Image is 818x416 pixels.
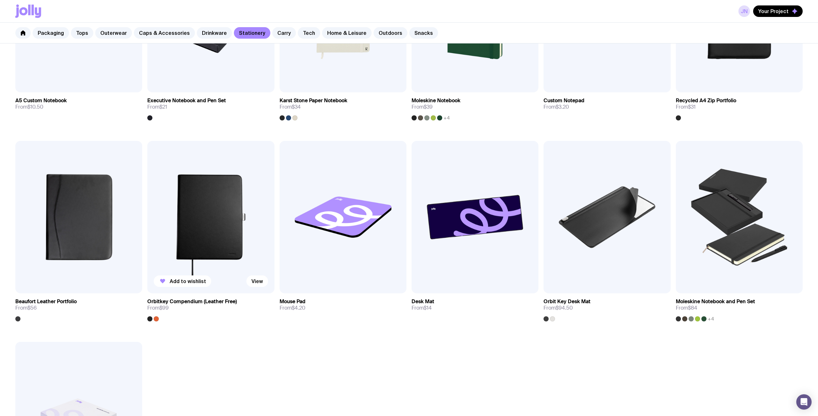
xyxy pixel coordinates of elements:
a: Mouse PadFrom$4.20 [280,293,406,316]
span: $99 [159,304,169,311]
span: $14 [424,304,432,311]
h3: Executive Notebook and Pen Set [147,97,226,104]
span: From [676,104,696,110]
button: Your Project [753,5,803,17]
span: +4 [444,115,450,120]
a: Custom NotepadFrom$3.20 [544,92,670,115]
a: Outdoors [374,27,407,39]
span: From [280,305,305,311]
a: Home & Leisure [322,27,372,39]
span: From [15,104,43,110]
a: Packaging [33,27,69,39]
span: From [544,305,573,311]
span: $31 [688,104,696,110]
h3: Custom Notepad [544,97,584,104]
h3: Karst Stone Paper Notebook [280,97,347,104]
span: From [676,305,697,311]
span: Your Project [758,8,789,14]
h3: Mouse Pad [280,298,305,305]
span: +4 [708,316,714,321]
a: Tech [298,27,320,39]
span: From [280,104,301,110]
h3: Moleskine Notebook [412,97,460,104]
span: From [412,104,433,110]
a: Carry [272,27,296,39]
span: From [15,305,37,311]
h3: Desk Mat [412,298,434,305]
a: Beaufort Leather PortfolioFrom$56 [15,293,142,321]
a: View [246,275,268,287]
h3: Orbit Key Desk Mat [544,298,590,305]
a: A5 Custom NotebookFrom$10.50 [15,92,142,115]
span: $39 [424,104,433,110]
span: Add to wishlist [170,278,206,284]
div: Open Intercom Messenger [796,394,812,410]
a: Executive Notebook and Pen SetFrom$21 [147,92,274,120]
a: Recycled A4 Zip PortfolioFrom$31 [676,92,803,120]
h3: Beaufort Leather Portfolio [15,298,77,305]
span: $84 [688,304,697,311]
a: Drinkware [197,27,232,39]
a: Stationery [234,27,270,39]
span: $4.20 [292,304,305,311]
a: Desk MatFrom$14 [412,293,538,316]
a: Snacks [409,27,438,39]
a: Karst Stone Paper NotebookFrom$34 [280,92,406,120]
a: Tops [71,27,93,39]
a: JN [738,5,750,17]
span: From [147,305,169,311]
a: Caps & Accessories [134,27,195,39]
span: From [412,305,432,311]
span: $34 [292,104,301,110]
span: From [544,104,569,110]
span: $56 [27,304,37,311]
h3: A5 Custom Notebook [15,97,67,104]
span: $10.50 [27,104,43,110]
a: Outerwear [95,27,132,39]
a: Moleskine Notebook and Pen SetFrom$84+4 [676,293,803,321]
a: Moleskine NotebookFrom$39+4 [412,92,538,120]
span: $94.50 [556,304,573,311]
h3: Recycled A4 Zip Portfolio [676,97,736,104]
button: Add to wishlist [154,275,211,287]
span: $21 [159,104,167,110]
h3: Orbitkey Compendium (Leather Free) [147,298,237,305]
span: From [147,104,167,110]
a: Orbit Key Desk MatFrom$94.50 [544,293,670,321]
span: $3.20 [556,104,569,110]
a: Orbitkey Compendium (Leather Free)From$99 [147,293,274,321]
h3: Moleskine Notebook and Pen Set [676,298,755,305]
